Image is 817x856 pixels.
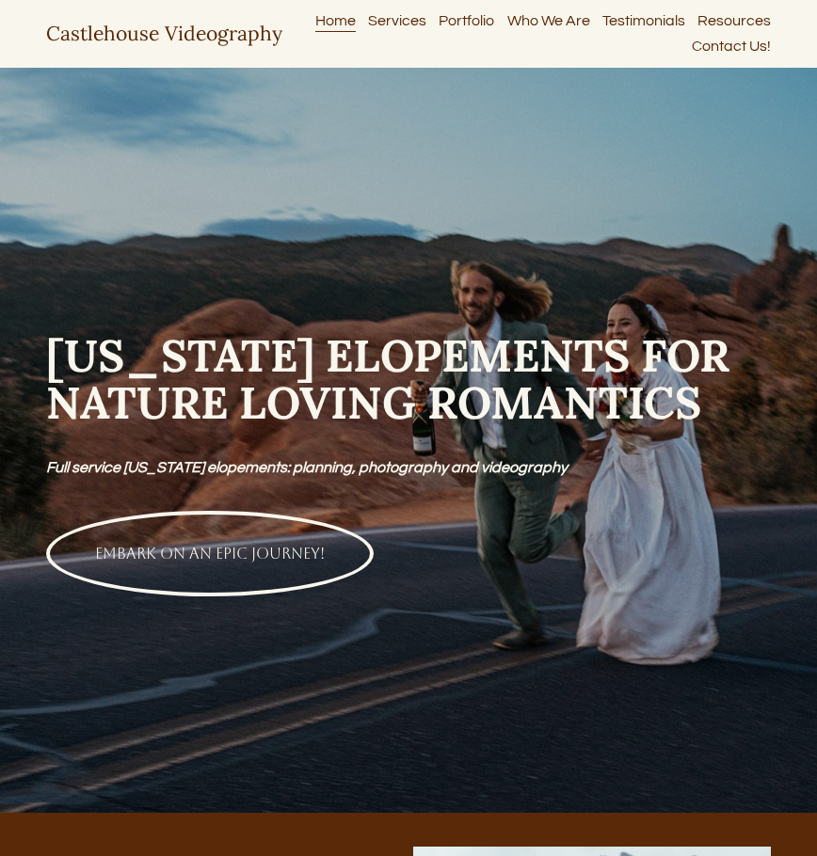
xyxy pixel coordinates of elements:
[439,8,494,34] a: Portfolio
[507,8,590,34] a: Who We Are
[602,8,685,34] a: Testimonials
[46,326,741,431] strong: [US_STATE] ELOPEMENTS FOR NATURE LOVING ROMANTICS
[315,8,356,34] a: Home
[692,34,771,59] a: Contact Us!
[368,8,426,34] a: Services
[46,511,374,596] a: EMBARK ON AN EPIC JOURNEY!
[46,460,568,475] em: Full service [US_STATE] elopements: planning, photography and videography
[697,8,771,34] a: Resources
[46,21,282,46] a: Castlehouse Videography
